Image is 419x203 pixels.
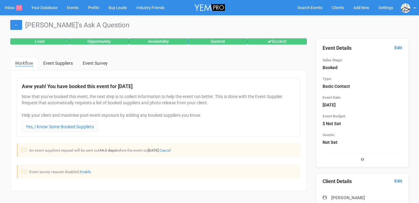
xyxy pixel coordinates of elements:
a: Event Suppliers [39,57,77,69]
span: Clients [332,5,344,10]
a: ← [10,20,22,30]
small: Guests: [323,133,335,137]
strong: 44.0 days [100,148,116,153]
small: Event Date [323,95,340,100]
div: Lead [10,38,70,45]
div: Availability [129,38,188,45]
span: Add New [353,5,369,10]
strong: [DATE] [148,148,159,153]
small: Sales Stage: [323,58,342,62]
legend: Client Details [323,178,402,185]
div: Booked [248,38,307,45]
strong: [PERSON_NAME] [331,195,365,200]
span: 11 [16,5,22,11]
strong: [DATE] [323,102,336,107]
strong: Not Set [323,140,338,145]
strong: $ Not Set [323,121,341,126]
a: Edit [394,45,402,51]
strong: Basic Contact [323,84,350,89]
span: Search Events [297,5,323,10]
small: Event survey request disabled. [29,170,91,174]
a: Cancel [160,148,171,153]
img: data [401,3,410,13]
div: Opportunity [70,38,129,45]
div: Quoted [188,38,248,45]
a: Yes, I Know Some Booked Suppliers [22,121,98,132]
a: Workflow [10,57,38,70]
a: Event Survey [78,57,112,69]
legend: Event Details [323,45,402,52]
small: Event Budget: [323,114,346,118]
small: Type: [323,77,332,81]
a: Enable [80,170,91,174]
small: An event suppliers request will be sent out before the event on . [29,148,171,153]
p: Now that you've booked this event, the next step is to collect information to help the event run ... [22,93,295,118]
a: Edit [394,178,402,184]
legend: Aww yeah! You have booked this event for [DATE] [22,83,295,90]
h1: [PERSON_NAME]'s Ask A Question [10,21,409,29]
strong: Booked [323,65,338,70]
